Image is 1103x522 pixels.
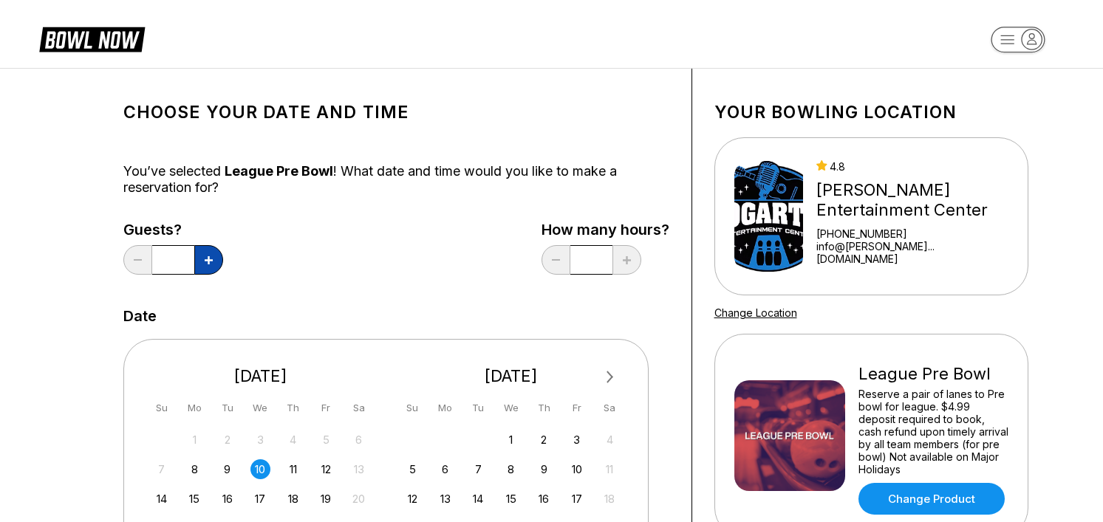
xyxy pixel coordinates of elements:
[349,459,369,479] div: Not available Saturday, September 13th, 2025
[217,459,237,479] div: Choose Tuesday, September 9th, 2025
[600,489,620,509] div: Not available Saturday, October 18th, 2025
[123,102,669,123] h1: Choose your Date and time
[734,380,845,491] img: League Pre Bowl
[283,489,303,509] div: Choose Thursday, September 18th, 2025
[816,160,1008,173] div: 4.8
[501,489,521,509] div: Choose Wednesday, October 15th, 2025
[714,102,1028,123] h1: Your bowling location
[316,430,336,450] div: Not available Friday, September 5th, 2025
[816,227,1008,240] div: [PHONE_NUMBER]
[734,161,803,272] img: Bogart's Entertainment Center
[435,489,455,509] div: Choose Monday, October 13th, 2025
[858,483,1005,515] a: Change Product
[567,398,587,418] div: Fr
[151,398,171,418] div: Su
[468,398,488,418] div: Tu
[501,398,521,418] div: We
[217,430,237,450] div: Not available Tuesday, September 2nd, 2025
[250,398,270,418] div: We
[283,398,303,418] div: Th
[600,459,620,479] div: Not available Saturday, October 11th, 2025
[250,430,270,450] div: Not available Wednesday, September 3rd, 2025
[349,430,369,450] div: Not available Saturday, September 6th, 2025
[185,489,205,509] div: Choose Monday, September 15th, 2025
[858,388,1008,475] div: Reserve a pair of lanes to Pre bowl for league. $4.99 deposit required to book, cash refund upon ...
[225,163,333,179] span: League Pre Bowl
[349,489,369,509] div: Not available Saturday, September 20th, 2025
[146,366,375,386] div: [DATE]
[501,430,521,450] div: Choose Wednesday, October 1st, 2025
[250,459,270,479] div: Choose Wednesday, September 10th, 2025
[435,398,455,418] div: Mo
[123,221,223,238] label: Guests?
[123,308,157,324] label: Date
[217,489,237,509] div: Choose Tuesday, September 16th, 2025
[501,459,521,479] div: Choose Wednesday, October 8th, 2025
[435,459,455,479] div: Choose Monday, October 6th, 2025
[542,221,669,238] label: How many hours?
[567,430,587,450] div: Choose Friday, October 3rd, 2025
[600,430,620,450] div: Not available Saturday, October 4th, 2025
[283,459,303,479] div: Choose Thursday, September 11th, 2025
[567,459,587,479] div: Choose Friday, October 10th, 2025
[468,459,488,479] div: Choose Tuesday, October 7th, 2025
[185,398,205,418] div: Mo
[123,163,669,196] div: You’ve selected ! What date and time would you like to make a reservation for?
[534,398,554,418] div: Th
[403,459,423,479] div: Choose Sunday, October 5th, 2025
[816,180,1008,220] div: [PERSON_NAME] Entertainment Center
[316,398,336,418] div: Fr
[316,489,336,509] div: Choose Friday, September 19th, 2025
[403,489,423,509] div: Choose Sunday, October 12th, 2025
[600,398,620,418] div: Sa
[283,430,303,450] div: Not available Thursday, September 4th, 2025
[151,459,171,479] div: Not available Sunday, September 7th, 2025
[534,430,554,450] div: Choose Thursday, October 2nd, 2025
[816,240,1008,265] a: info@[PERSON_NAME]...[DOMAIN_NAME]
[534,459,554,479] div: Choose Thursday, October 9th, 2025
[349,398,369,418] div: Sa
[468,489,488,509] div: Choose Tuesday, October 14th, 2025
[185,430,205,450] div: Not available Monday, September 1st, 2025
[598,365,622,389] button: Next Month
[151,489,171,509] div: Choose Sunday, September 14th, 2025
[397,366,626,386] div: [DATE]
[403,398,423,418] div: Su
[567,489,587,509] div: Choose Friday, October 17th, 2025
[534,489,554,509] div: Choose Thursday, October 16th, 2025
[250,489,270,509] div: Choose Wednesday, September 17th, 2025
[316,459,336,479] div: Choose Friday, September 12th, 2025
[217,398,237,418] div: Tu
[714,306,797,319] a: Change Location
[185,459,205,479] div: Choose Monday, September 8th, 2025
[858,364,1008,384] div: League Pre Bowl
